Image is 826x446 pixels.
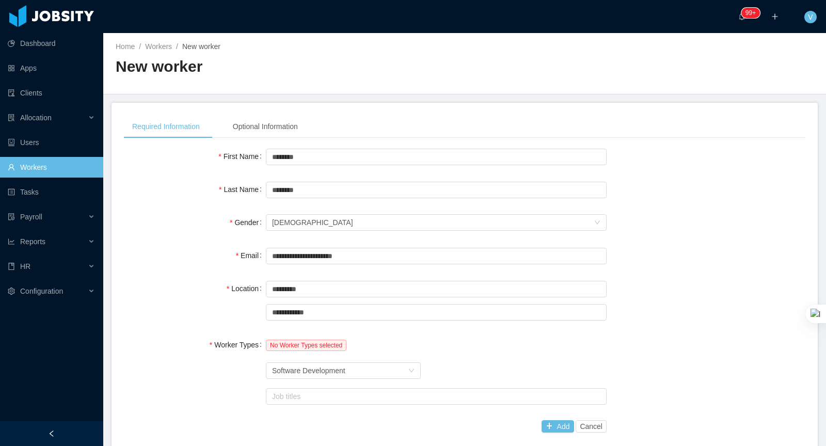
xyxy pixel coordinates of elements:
div: Software Development [272,363,345,378]
a: icon: userWorkers [8,157,95,178]
sup: 910 [741,8,760,18]
a: icon: robotUsers [8,132,95,153]
span: No Worker Types selected [266,340,346,351]
a: Home [116,42,135,51]
i: icon: file-protect [8,213,15,220]
i: icon: plus [771,13,779,20]
i: icon: bell [738,13,745,20]
span: Allocation [20,114,52,122]
input: First Name [266,149,607,165]
button: icon: plusAdd [542,420,574,433]
label: First Name [218,152,266,161]
a: icon: appstoreApps [8,58,95,78]
label: Email [236,251,266,260]
input: Email [266,248,607,264]
span: Configuration [20,287,63,295]
i: icon: setting [8,288,15,295]
div: Required Information [124,115,208,138]
label: Location [227,284,266,293]
label: Worker Types [210,341,266,349]
i: icon: down [408,368,415,375]
input: Last Name [266,182,607,198]
span: Payroll [20,213,42,221]
a: icon: pie-chartDashboard [8,33,95,54]
i: icon: down [594,219,600,227]
span: HR [20,262,30,270]
span: V [808,11,813,23]
div: Optional Information [225,115,306,138]
a: icon: profileTasks [8,182,95,202]
label: Gender [230,218,266,227]
i: icon: line-chart [8,238,15,245]
button: Cancel [576,420,607,433]
i: icon: book [8,263,15,270]
a: icon: auditClients [8,83,95,103]
span: Reports [20,237,45,246]
span: / [176,42,178,51]
label: Last Name [219,185,266,194]
div: Female [272,215,353,230]
span: New worker [182,42,220,51]
h2: New worker [116,56,465,77]
div: Job titles [272,391,596,402]
span: / [139,42,141,51]
i: icon: solution [8,114,15,121]
a: Workers [145,42,172,51]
